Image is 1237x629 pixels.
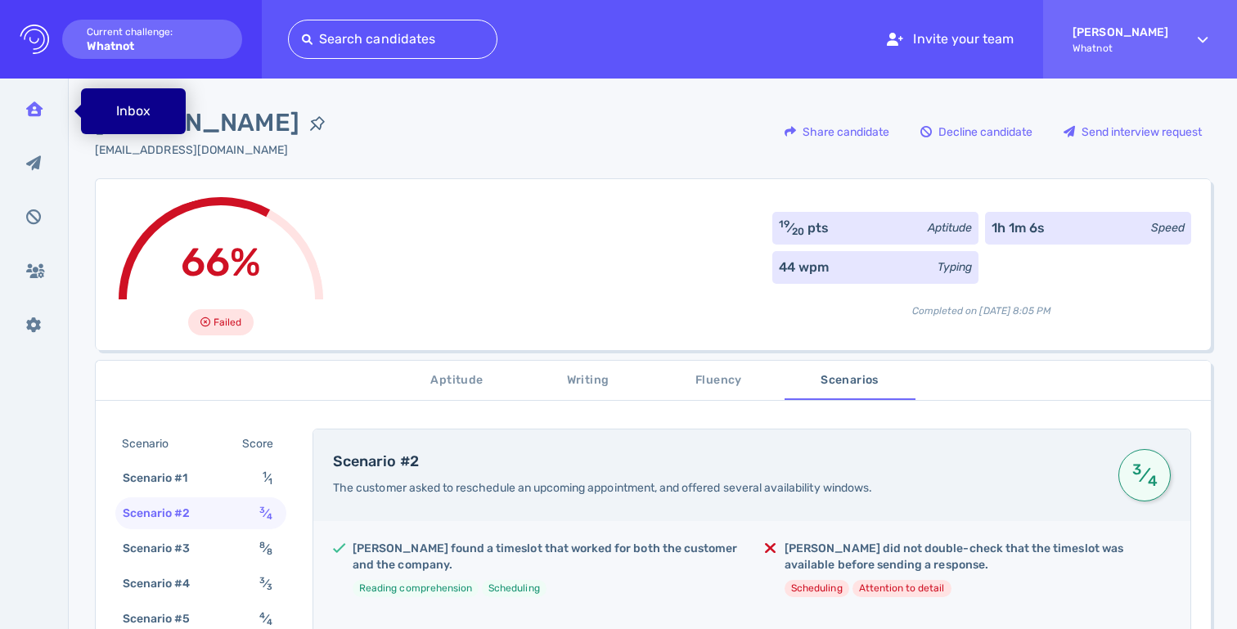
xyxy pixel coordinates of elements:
[263,471,272,485] span: ⁄
[353,541,739,573] h5: [PERSON_NAME] found a timeslot that worked for both the customer and the company.
[1073,25,1168,39] strong: [PERSON_NAME]
[1055,112,1211,151] button: Send interview request
[1131,461,1158,490] span: ⁄
[119,432,188,456] div: Scenario
[1151,219,1185,236] div: Speed
[95,142,335,159] div: Click to copy the email address
[779,218,789,230] sup: 19
[1055,113,1210,151] div: Send interview request
[912,113,1041,151] div: Decline candidate
[353,580,479,597] li: Reading comprehension
[785,580,849,597] li: Scheduling
[938,258,972,276] div: Typing
[259,506,272,520] span: ⁄
[1131,468,1143,471] sup: 3
[663,371,775,391] span: Fluency
[119,572,210,595] div: Scenario #4
[852,580,951,597] li: Attention to detail
[785,541,1171,573] h5: [PERSON_NAME] did not double-check that the timeslot was available before sending a response.
[259,505,265,515] sup: 3
[181,239,261,285] span: 66%
[119,501,210,525] div: Scenario #2
[911,112,1041,151] button: Decline candidate
[776,113,897,151] div: Share candidate
[95,105,299,142] span: [PERSON_NAME]
[263,470,267,480] sup: 1
[928,219,972,236] div: Aptitude
[267,617,272,627] sub: 4
[779,258,829,277] div: 44 wpm
[794,371,906,391] span: Scenarios
[533,371,644,391] span: Writing
[482,580,547,597] li: Scheduling
[776,112,898,151] button: Share candidate
[119,537,210,560] div: Scenario #3
[259,541,272,555] span: ⁄
[333,481,872,495] span: The customer asked to reschedule an upcoming appointment, and offered several availability windows.
[267,546,272,557] sub: 8
[119,466,208,490] div: Scenario #1
[259,575,265,586] sup: 3
[779,218,830,238] div: ⁄ pts
[1146,479,1158,483] sub: 4
[259,577,272,591] span: ⁄
[259,610,265,621] sup: 4
[267,511,272,522] sub: 4
[333,453,1099,471] h4: Scenario #2
[267,582,272,592] sub: 3
[1073,43,1168,54] span: Whatnot
[259,540,265,550] sup: 8
[992,218,1045,238] div: 1h 1m 6s
[772,290,1191,318] div: Completed on [DATE] 8:05 PM
[239,432,283,456] div: Score
[268,476,272,487] sub: 1
[792,226,804,237] sub: 20
[259,612,272,626] span: ⁄
[214,312,241,332] span: Failed
[402,371,513,391] span: Aptitude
